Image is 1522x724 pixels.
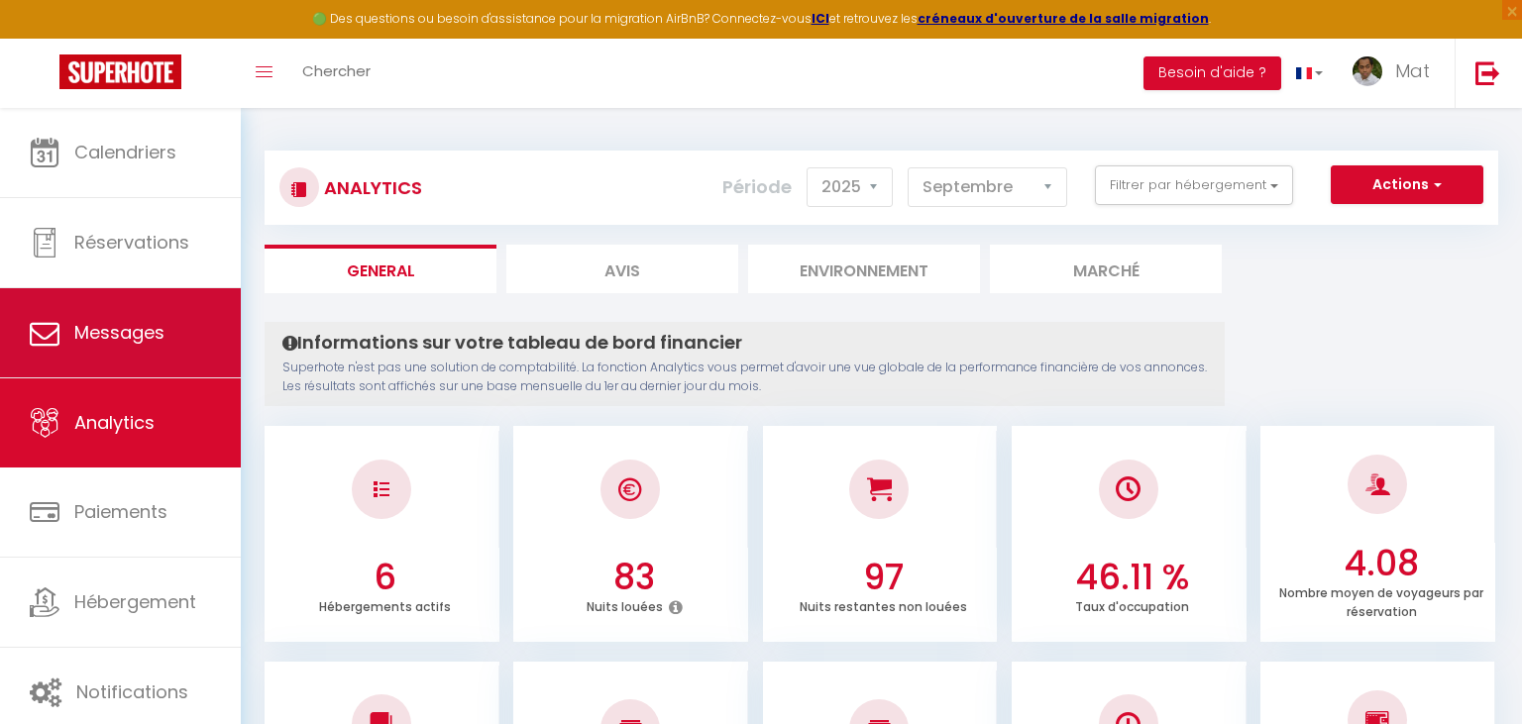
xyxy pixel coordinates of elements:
a: ... Mat [1338,39,1455,108]
h3: 6 [276,557,494,598]
h3: Analytics [319,165,422,210]
label: Période [722,165,792,209]
img: logout [1475,60,1500,85]
span: Chercher [302,60,371,81]
button: Besoin d'aide ? [1143,56,1281,90]
h3: 46.11 % [1024,557,1242,598]
p: Nombre moyen de voyageurs par réservation [1279,580,1483,620]
button: Filtrer par hébergement [1095,165,1293,205]
li: Environnement [748,245,980,293]
span: Paiements [74,499,167,524]
li: Marché [990,245,1222,293]
p: Nuits restantes non louées [800,594,967,615]
p: Nuits louées [587,594,663,615]
p: Taux d'occupation [1075,594,1189,615]
span: Notifications [76,679,188,704]
a: créneaux d'ouverture de la salle migration [918,10,1209,27]
button: Ouvrir le widget de chat LiveChat [16,8,75,67]
span: Réservations [74,230,189,255]
h3: 4.08 [1272,543,1490,584]
a: ICI [812,10,829,27]
p: Hébergements actifs [319,594,451,615]
span: Messages [74,320,164,345]
h3: 83 [525,557,743,598]
a: Chercher [287,39,385,108]
li: Avis [506,245,738,293]
span: Analytics [74,410,155,435]
h3: 97 [775,557,993,598]
span: Hébergement [74,589,196,614]
img: ... [1353,56,1382,86]
li: General [265,245,496,293]
span: Calendriers [74,140,176,164]
h4: Informations sur votre tableau de bord financier [282,332,1207,354]
img: NO IMAGE [374,481,389,497]
span: Mat [1395,58,1430,83]
button: Actions [1331,165,1483,205]
img: Super Booking [59,54,181,89]
p: Superhote n'est pas une solution de comptabilité. La fonction Analytics vous permet d'avoir une v... [282,359,1207,396]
